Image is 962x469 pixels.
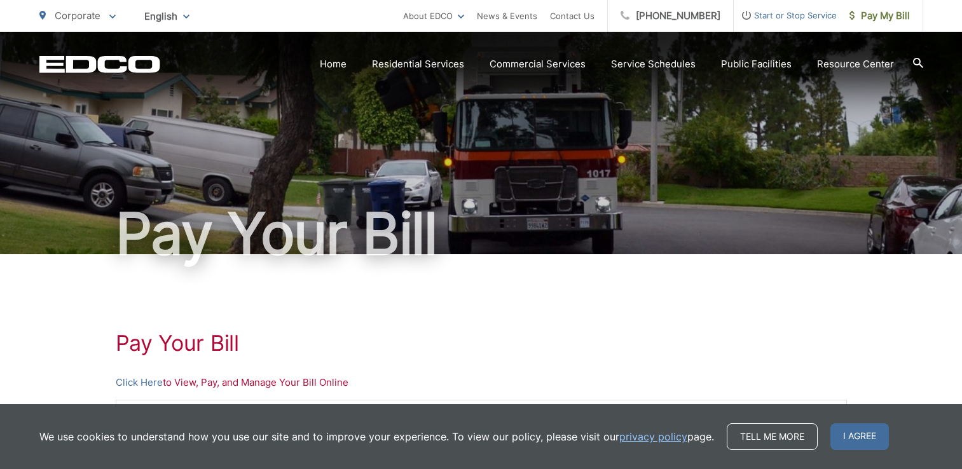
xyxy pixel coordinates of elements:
[727,423,818,450] a: Tell me more
[830,423,889,450] span: I agree
[135,5,199,27] span: English
[849,8,910,24] span: Pay My Bill
[39,55,160,73] a: EDCD logo. Return to the homepage.
[39,429,714,444] p: We use cookies to understand how you use our site and to improve your experience. To view our pol...
[619,429,687,444] a: privacy policy
[372,57,464,72] a: Residential Services
[403,8,464,24] a: About EDCO
[611,57,696,72] a: Service Schedules
[116,375,847,390] p: to View, Pay, and Manage Your Bill Online
[721,57,792,72] a: Public Facilities
[39,202,923,266] h1: Pay Your Bill
[116,330,847,356] h1: Pay Your Bill
[817,57,894,72] a: Resource Center
[116,375,163,390] a: Click Here
[55,10,100,22] span: Corporate
[550,8,594,24] a: Contact Us
[320,57,347,72] a: Home
[490,57,586,72] a: Commercial Services
[477,8,537,24] a: News & Events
